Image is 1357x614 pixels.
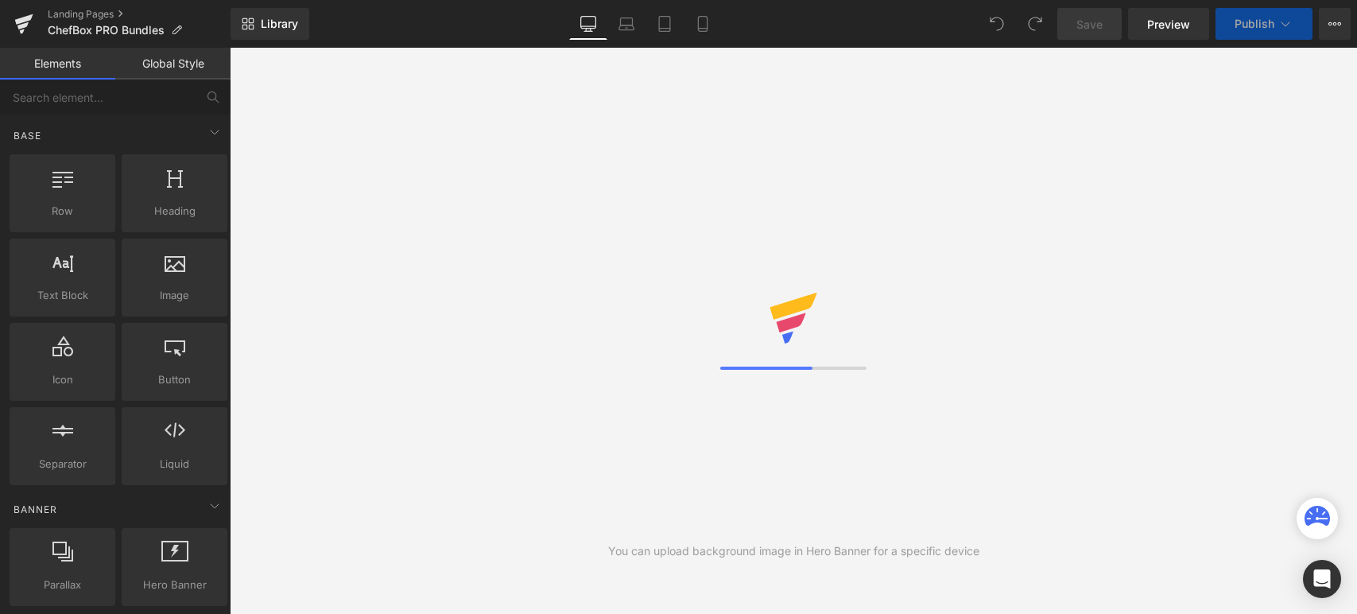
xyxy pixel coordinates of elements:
a: New Library [231,8,309,40]
button: Undo [981,8,1013,40]
span: Preview [1147,16,1190,33]
span: Separator [14,456,110,472]
span: Parallax [14,577,110,593]
button: Publish [1215,8,1312,40]
a: Mobile [684,8,722,40]
button: More [1319,8,1351,40]
a: Laptop [607,8,646,40]
span: Button [126,371,223,388]
span: ChefBox PRO Bundles [48,24,165,37]
div: You can upload background image in Hero Banner for a specific device [608,542,979,560]
span: Heading [126,203,223,220]
span: Icon [14,371,110,388]
span: Banner [12,502,59,517]
button: Redo [1019,8,1051,40]
a: Tablet [646,8,684,40]
span: Text Block [14,287,110,304]
a: Preview [1128,8,1209,40]
div: Open Intercom Messenger [1303,560,1341,598]
span: Hero Banner [126,577,223,593]
a: Landing Pages [48,8,231,21]
a: Global Style [115,48,231,80]
span: Base [12,128,43,143]
span: Publish [1235,17,1274,30]
a: Desktop [569,8,607,40]
span: Save [1076,16,1103,33]
span: Image [126,287,223,304]
span: Library [261,17,298,31]
span: Row [14,203,110,220]
span: Liquid [126,456,223,472]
